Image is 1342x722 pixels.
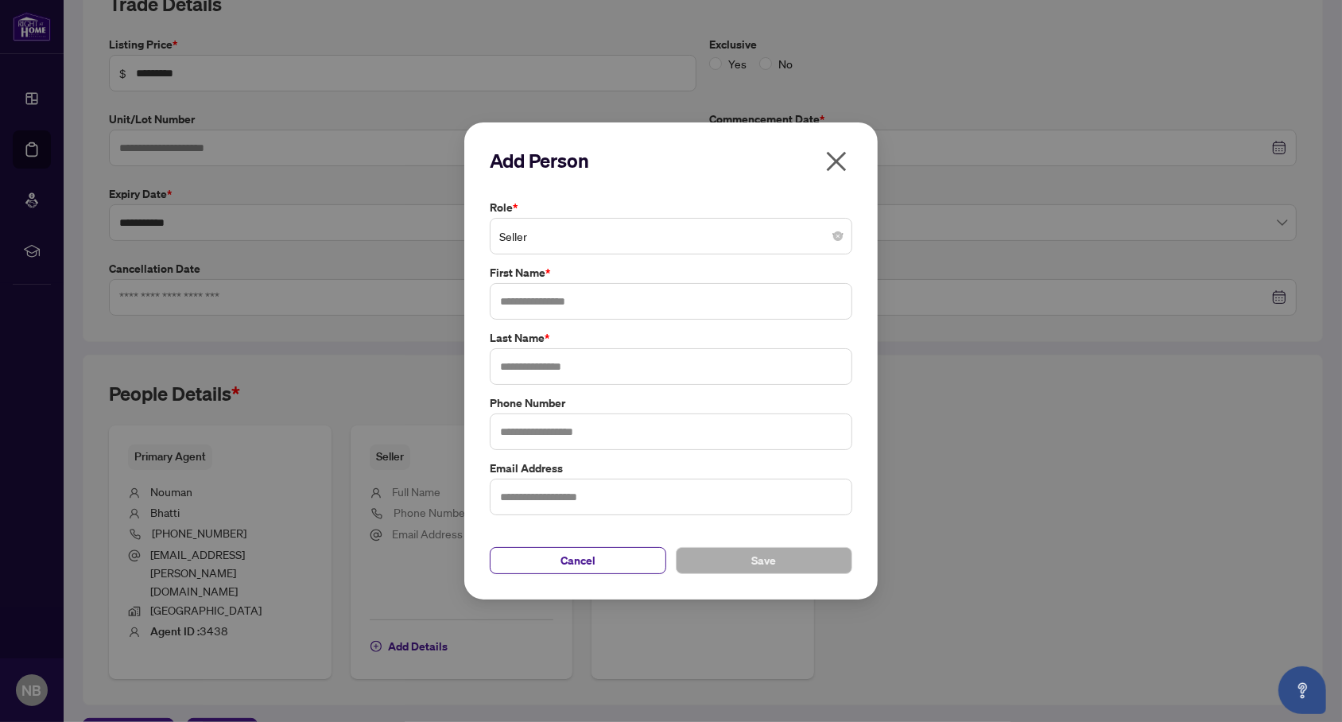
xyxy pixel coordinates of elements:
button: Cancel [490,547,666,574]
h2: Add Person [490,148,852,173]
label: Phone Number [490,394,852,412]
button: Save [676,547,852,574]
label: Last Name [490,329,852,347]
label: Role [490,199,852,216]
label: Email Address [490,460,852,477]
span: Cancel [560,548,595,573]
span: close-circle [833,231,843,241]
span: close [824,149,849,174]
label: First Name [490,264,852,281]
span: Seller [499,221,843,251]
button: Open asap [1278,666,1326,714]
